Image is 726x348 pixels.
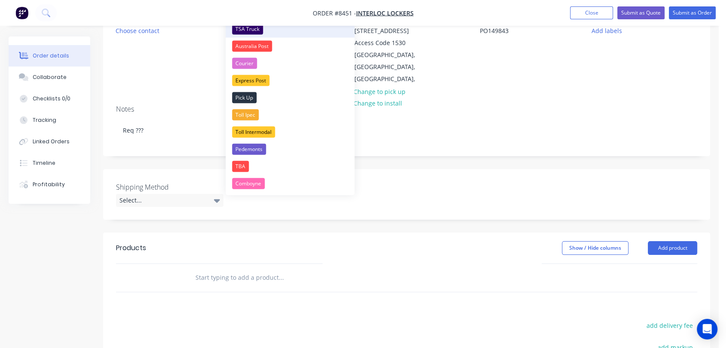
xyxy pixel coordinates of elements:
[697,319,717,339] div: Open Intercom Messenger
[226,21,354,38] button: TSA Truck
[232,178,265,189] div: Comboyne
[116,105,697,113] div: Notes
[9,109,90,131] button: Tracking
[9,174,90,195] button: Profitability
[116,194,223,207] div: Select...
[111,24,164,36] button: Choose contact
[648,241,697,255] button: Add product
[232,144,266,155] div: Pedemonts
[226,124,354,141] button: Toll Intermodal
[33,181,65,188] div: Profitability
[349,97,407,109] button: Change to install
[562,241,628,255] button: Show / Hide columns
[226,141,354,158] button: Pedemonts
[33,138,70,145] div: Linked Orders
[313,9,356,17] span: Order #8451 -
[226,55,354,72] button: Courier
[116,243,146,253] div: Products
[354,49,426,85] div: [GEOGRAPHIC_DATA], [GEOGRAPHIC_DATA], [GEOGRAPHIC_DATA],
[226,89,354,106] button: Pick Up
[570,6,613,19] button: Close
[226,175,354,192] button: Comboyne
[9,131,90,152] button: Linked Orders
[33,52,69,60] div: Order details
[642,320,697,331] button: add delivery fee
[226,158,354,175] button: TBA
[226,72,354,89] button: Express Post
[232,161,249,172] div: TBA
[195,269,367,286] input: Start typing to add a product...
[33,95,70,103] div: Checklists 0/0
[669,6,716,19] button: Submit as Order
[9,152,90,174] button: Timeline
[232,41,272,52] div: Australia Post
[354,25,426,49] div: [STREET_ADDRESS] Access Code 1530
[116,117,697,143] div: Req ???
[226,38,354,55] button: Australia Post
[9,88,90,109] button: Checklists 0/0
[617,6,665,19] button: Submit as Quote
[232,92,256,103] div: Pick Up
[9,67,90,88] button: Collaborate
[349,85,410,97] button: Change to pick up
[15,6,28,19] img: Factory
[33,159,55,167] div: Timeline
[473,24,516,37] div: PO149843
[33,116,56,124] div: Tracking
[116,182,223,192] label: Shipping Method
[356,9,414,17] a: Interloc Lockers
[9,45,90,67] button: Order details
[347,24,433,85] div: [STREET_ADDRESS] Access Code 1530[GEOGRAPHIC_DATA], [GEOGRAPHIC_DATA], [GEOGRAPHIC_DATA],
[232,58,257,69] div: Courier
[226,106,354,124] button: Toll Ipec
[232,127,275,138] div: Toll Intermodal
[232,24,263,35] div: TSA Truck
[587,24,627,36] button: Add labels
[232,75,269,86] div: Express Post
[33,73,67,81] div: Collaborate
[232,109,259,121] div: Toll Ipec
